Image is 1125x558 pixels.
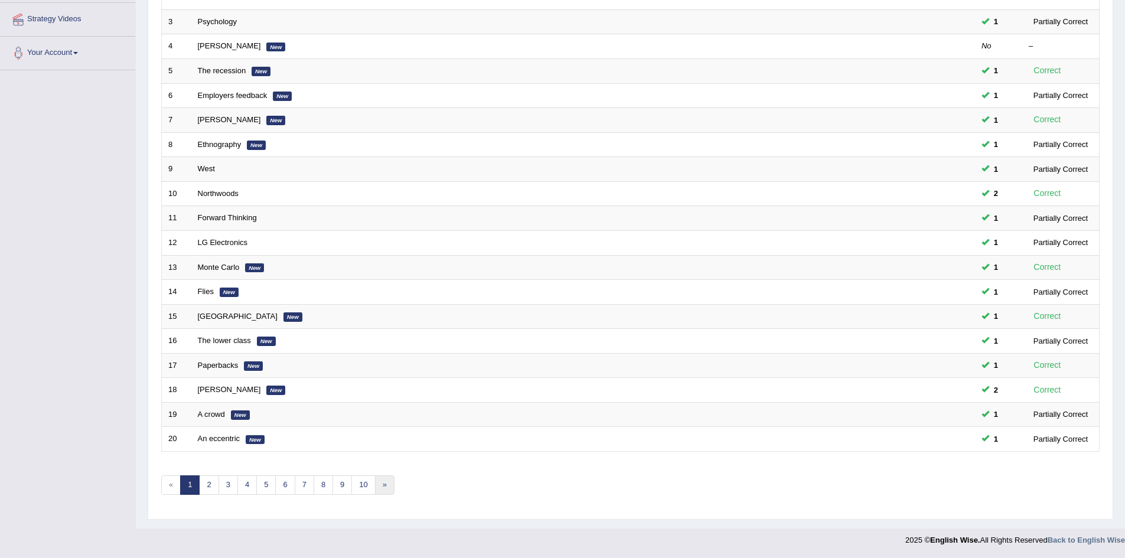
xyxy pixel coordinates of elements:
em: New [257,337,276,346]
div: Correct [1029,358,1066,372]
em: New [273,92,292,101]
a: West [198,164,215,173]
a: 4 [237,475,257,495]
a: Monte Carlo [198,263,240,272]
span: You can still take this question [989,433,1003,445]
em: New [231,410,250,420]
td: 13 [162,255,191,280]
span: You can still take this question [989,163,1003,175]
a: 9 [332,475,352,495]
div: Partially Correct [1029,212,1093,224]
a: 8 [314,475,333,495]
div: Partially Correct [1029,433,1093,445]
td: 6 [162,83,191,108]
td: 16 [162,329,191,354]
span: « [161,475,181,495]
em: New [247,141,266,150]
a: [PERSON_NAME] [198,115,261,124]
a: [PERSON_NAME] [198,385,261,394]
div: Partially Correct [1029,408,1093,420]
span: You can still take this question [989,408,1003,420]
em: New [266,43,285,52]
a: 7 [295,475,314,495]
strong: English Wise. [930,536,980,544]
a: » [375,475,394,495]
span: You can still take this question [989,384,1003,396]
td: 10 [162,181,191,206]
em: New [266,386,285,395]
td: 7 [162,108,191,133]
a: Ethnography [198,140,242,149]
a: Your Account [1,37,135,66]
span: You can still take this question [989,335,1003,347]
div: Partially Correct [1029,163,1093,175]
div: Correct [1029,113,1066,126]
span: You can still take this question [989,187,1003,200]
td: 3 [162,9,191,34]
em: No [981,41,992,50]
a: Strategy Videos [1,3,135,32]
div: Correct [1029,64,1066,77]
span: You can still take this question [989,89,1003,102]
a: Employers feedback [198,91,268,100]
a: 10 [351,475,375,495]
div: Partially Correct [1029,15,1093,28]
td: 11 [162,206,191,231]
span: You can still take this question [989,286,1003,298]
td: 9 [162,157,191,182]
div: Partially Correct [1029,138,1093,151]
span: You can still take this question [989,138,1003,151]
div: Partially Correct [1029,236,1093,249]
td: 8 [162,132,191,157]
span: You can still take this question [989,114,1003,126]
div: 2025 © All Rights Reserved [905,528,1125,546]
a: 5 [256,475,276,495]
em: New [283,312,302,322]
td: 17 [162,353,191,378]
a: [PERSON_NAME] [198,41,261,50]
a: 2 [199,475,219,495]
a: Flies [198,287,214,296]
a: LG Electronics [198,238,248,247]
span: You can still take this question [989,15,1003,28]
a: 1 [180,475,200,495]
a: A crowd [198,410,225,419]
a: Psychology [198,17,237,26]
td: 12 [162,230,191,255]
div: Partially Correct [1029,286,1093,298]
em: New [245,263,264,273]
div: Correct [1029,260,1066,274]
em: New [252,67,270,76]
span: You can still take this question [989,236,1003,249]
td: 4 [162,34,191,59]
span: You can still take this question [989,359,1003,371]
a: Forward Thinking [198,213,257,222]
span: You can still take this question [989,64,1003,77]
a: 6 [275,475,295,495]
a: The lower class [198,336,251,345]
div: Correct [1029,383,1066,397]
em: New [266,116,285,125]
a: Back to English Wise [1048,536,1125,544]
em: New [220,288,239,297]
div: Correct [1029,309,1066,323]
td: 20 [162,427,191,452]
a: An eccentric [198,434,240,443]
td: 5 [162,59,191,84]
a: The recession [198,66,246,75]
div: Partially Correct [1029,89,1093,102]
a: Northwoods [198,189,239,198]
em: New [246,435,265,445]
em: New [244,361,263,371]
td: 14 [162,280,191,305]
div: – [1029,41,1093,52]
span: You can still take this question [989,310,1003,322]
td: 18 [162,378,191,403]
span: You can still take this question [989,261,1003,273]
td: 15 [162,304,191,329]
td: 19 [162,402,191,427]
a: [GEOGRAPHIC_DATA] [198,312,278,321]
a: 3 [219,475,238,495]
a: Paperbacks [198,361,239,370]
